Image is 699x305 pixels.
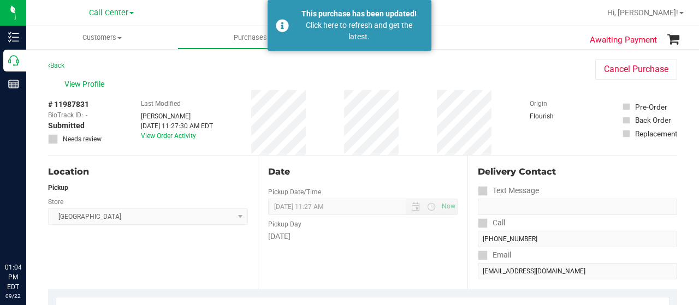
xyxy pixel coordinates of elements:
[48,99,89,110] span: # 11987831
[26,26,177,49] a: Customers
[530,99,547,109] label: Origin
[595,59,677,80] button: Cancel Purchase
[48,184,68,192] strong: Pickup
[11,218,44,250] iframe: Resource center
[478,231,677,247] input: Format: (999) 999-9999
[478,165,677,178] div: Delivery Contact
[48,62,64,69] a: Back
[8,32,19,43] inline-svg: Inventory
[268,219,301,229] label: Pickup Day
[295,20,423,43] div: Click here to refresh and get the latest.
[86,110,87,120] span: -
[48,197,63,207] label: Store
[590,34,657,46] span: Awaiting Payment
[8,55,19,66] inline-svg: Call Center
[607,8,678,17] span: Hi, [PERSON_NAME]!
[63,134,102,144] span: Needs review
[141,111,213,121] div: [PERSON_NAME]
[64,79,108,90] span: View Profile
[48,110,83,120] span: BioTrack ID:
[32,216,45,229] iframe: Resource center unread badge
[48,165,248,178] div: Location
[268,165,458,178] div: Date
[478,199,677,215] input: Format: (999) 999-9999
[268,231,458,242] div: [DATE]
[141,132,196,140] a: View Order Activity
[635,128,677,139] div: Replacement
[141,121,213,131] div: [DATE] 11:27:30 AM EDT
[48,120,85,131] span: Submitted
[5,262,21,292] p: 01:04 PM EDT
[478,247,511,263] label: Email
[295,8,423,20] div: This purchase has been updated!
[141,99,181,109] label: Last Modified
[268,187,321,197] label: Pickup Date/Time
[635,115,671,125] div: Back Order
[530,111,584,121] div: Flourish
[478,183,539,199] label: Text Message
[177,26,329,49] a: Purchases
[5,292,21,300] p: 09/22
[178,33,328,43] span: Purchases
[635,101,667,112] div: Pre-Order
[26,33,177,43] span: Customers
[89,8,128,17] span: Call Center
[478,215,505,231] label: Call
[8,79,19,89] inline-svg: Reports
